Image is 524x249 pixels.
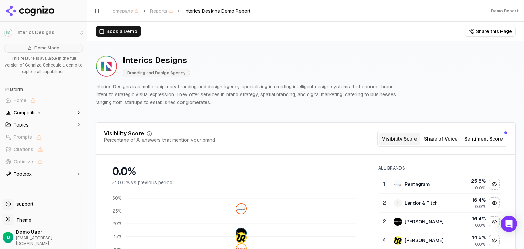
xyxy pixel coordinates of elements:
span: Home [14,97,26,104]
span: vs previous period [131,179,172,186]
div: Demo Report [491,8,519,14]
button: Share of Voice [420,133,462,145]
span: Theme [14,217,31,223]
span: 0.0% [475,185,486,191]
div: 2 [382,199,387,207]
button: Hide landor & fitch data [489,197,500,208]
span: Interics Designs Demo Report [185,8,250,14]
span: Optimize [14,158,33,165]
div: Platform [3,84,84,95]
span: Homepage [110,8,139,14]
button: Hide wolff olins data [489,235,500,246]
tspan: 20% [112,221,121,227]
div: 4 [382,236,387,245]
div: [PERSON_NAME] [405,237,444,244]
span: U [6,234,10,241]
button: Book a Demo [96,26,141,37]
button: Topics [3,119,84,130]
button: Share this Page [465,26,516,37]
span: 0.0% [475,241,486,247]
img: siegel+gale [236,228,246,238]
span: 0.0% [475,204,486,209]
div: Visibility Score [104,131,144,136]
span: 0.0% [475,223,486,228]
div: Open Intercom Messenger [501,216,517,232]
img: wolff olins [394,236,402,245]
div: 16.4 % [454,196,485,203]
span: Toolbox [14,171,32,177]
nav: breadcrumb [110,8,250,14]
button: Hide pentagram data [489,179,500,190]
img: wolff olins [236,233,246,243]
span: Demo User [16,229,84,235]
img: pentagram [394,180,402,188]
button: Sentiment Score [462,133,506,145]
span: Competition [14,109,40,116]
img: pentagram [236,204,246,214]
div: 14.6 % [454,234,485,241]
div: Interics Designs [123,55,190,66]
tr: 2LLandor & Fitch16.4%0.0%Hide landor & fitch data [379,194,502,213]
div: All Brands [378,165,502,171]
span: Topics [14,121,29,128]
span: Citations [14,146,33,153]
button: Visibility Score [379,133,420,145]
div: 25.8 % [454,178,485,185]
img: siegel+gale [394,218,402,226]
span: Prompts [14,134,32,141]
span: L [394,199,402,207]
div: Percentage of AI answers that mention your brand [104,136,215,143]
div: 2 [382,218,387,226]
span: Reports [150,8,173,14]
p: This feature is available in the full version of Cognizo. Schedule a demo to explore all capabili... [4,55,83,75]
tr: 2siegel+gale[PERSON_NAME]+[PERSON_NAME]16.4%0.0%Hide siegel+gale data [379,213,502,231]
span: [EMAIL_ADDRESS][DOMAIN_NAME] [16,235,84,246]
tr: 1pentagramPentagram25.8%0.0%Hide pentagram data [379,175,502,194]
div: 16.4 % [454,215,485,222]
span: support [14,201,33,207]
div: [PERSON_NAME]+[PERSON_NAME] [405,218,449,225]
span: 0.0% [118,179,130,186]
button: Toolbox [3,169,84,179]
button: Competition [3,107,84,118]
tspan: 25% [113,208,121,214]
span: Branding and Design Agency [123,69,190,77]
div: Landor & Fitch [405,200,438,206]
img: Interics Designs [96,55,117,77]
div: 0.0% [112,165,365,178]
tspan: 15% [114,234,121,239]
span: Demo Mode [34,45,59,51]
p: Interics Designs is a multidisciplinary branding and design agency specializing in creating intel... [96,83,401,106]
button: Hide siegel+gale data [489,216,500,227]
tspan: 30% [113,196,121,201]
div: Pentagram [405,181,430,188]
div: 1 [382,180,387,188]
